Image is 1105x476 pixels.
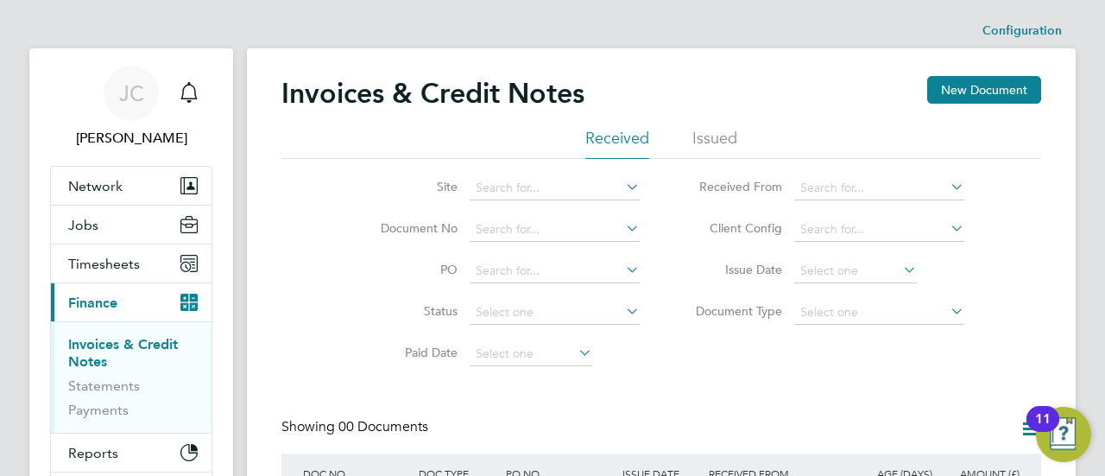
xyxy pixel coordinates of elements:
[982,14,1062,48] li: Configuration
[358,220,458,236] label: Document No
[794,176,964,200] input: Search for...
[50,66,212,149] a: JC[PERSON_NAME]
[470,176,640,200] input: Search for...
[794,301,964,325] input: Select one
[281,418,432,436] div: Showing
[50,128,212,149] span: Jodene Collis-Smith
[68,178,123,194] span: Network
[119,82,144,105] span: JC
[68,217,98,233] span: Jobs
[470,259,640,283] input: Search for...
[683,220,782,236] label: Client Config
[51,206,212,244] button: Jobs
[470,342,592,366] input: Select one
[683,303,782,319] label: Document Type
[68,295,117,311] span: Finance
[68,256,140,272] span: Timesheets
[338,418,428,435] span: 00 Documents
[51,321,212,433] div: Finance
[51,434,212,472] button: Reports
[470,301,640,325] input: Select one
[358,303,458,319] label: Status
[358,179,458,194] label: Site
[1035,419,1051,441] div: 11
[51,167,212,205] button: Network
[470,218,640,242] input: Search for...
[68,445,118,461] span: Reports
[1036,407,1091,462] button: Open Resource Center, 11 new notifications
[683,262,782,277] label: Issue Date
[692,128,737,159] li: Issued
[683,179,782,194] label: Received From
[51,283,212,321] button: Finance
[794,259,917,283] input: Select one
[51,244,212,282] button: Timesheets
[358,345,458,360] label: Paid Date
[927,76,1041,104] button: New Document
[794,218,964,242] input: Search for...
[68,402,129,418] a: Payments
[68,378,140,394] a: Statements
[281,76,584,111] h2: Invoices & Credit Notes
[585,128,649,159] li: Received
[68,336,178,370] a: Invoices & Credit Notes
[358,262,458,277] label: PO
